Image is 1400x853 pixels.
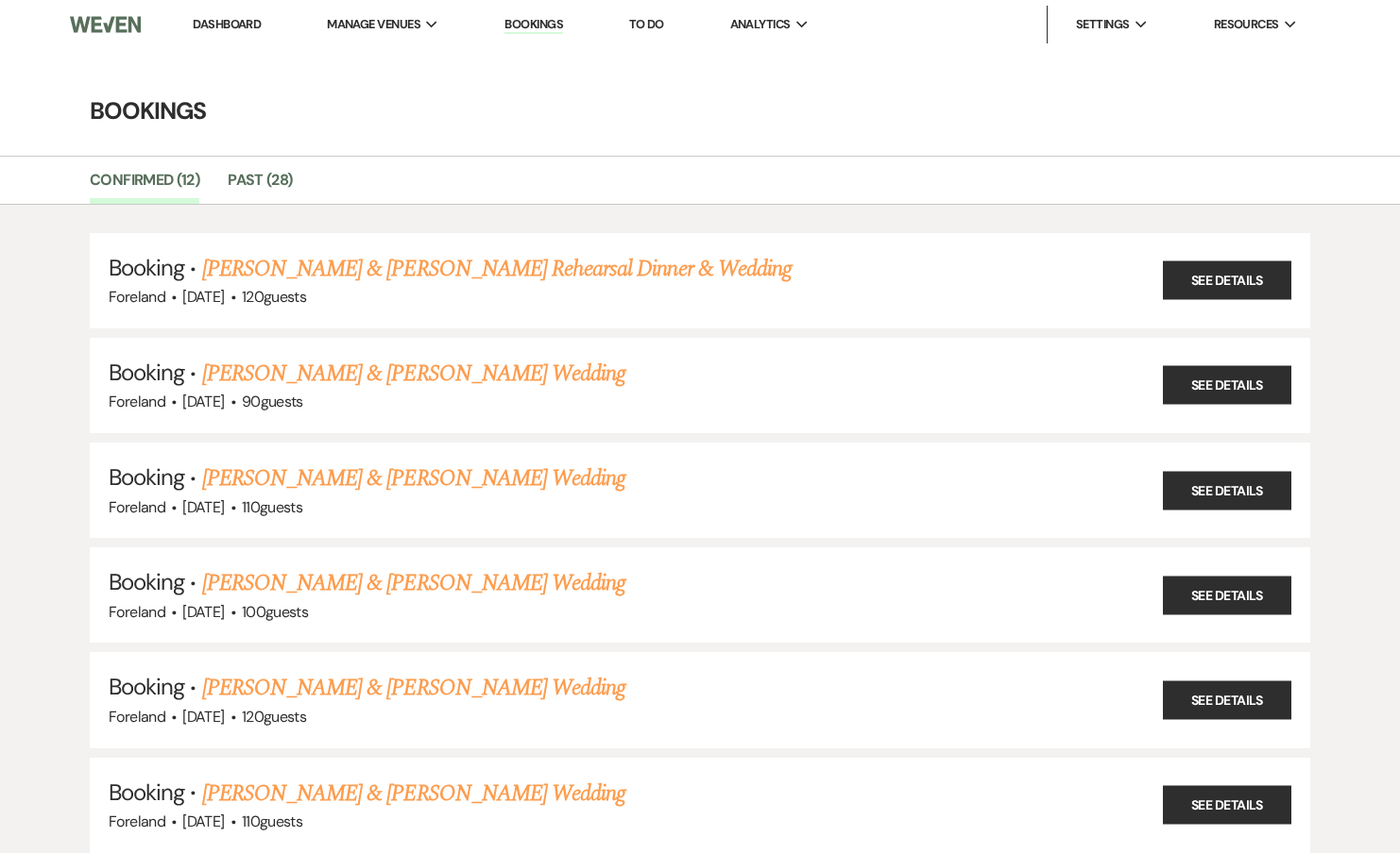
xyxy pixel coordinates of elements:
span: Booking [109,567,184,596]
a: Bookings [504,16,563,34]
a: Dashboard [193,16,261,32]
span: Manage Venues [327,15,420,34]
span: Booking [109,358,184,387]
span: Foreland [109,497,165,517]
a: See Details [1163,366,1291,405]
span: 100 guests [242,602,308,622]
a: [PERSON_NAME] & [PERSON_NAME] Wedding [202,777,625,811]
span: Foreland [109,707,165,727]
span: Settings [1076,15,1130,34]
span: 120 guests [242,707,306,727]
a: See Details [1163,261,1291,300]
span: Booking [109,253,184,282]
a: See Details [1163,680,1291,719]
span: Foreland [109,287,165,307]
span: [DATE] [182,602,224,622]
span: 90 guests [242,392,303,411]
span: [DATE] [182,392,224,411]
a: [PERSON_NAME] & [PERSON_NAME] Wedding [202,461,625,495]
span: Booking [109,778,184,807]
span: [DATE] [182,287,224,307]
a: [PERSON_NAME] & [PERSON_NAME] Wedding [202,357,625,391]
a: [PERSON_NAME] & [PERSON_NAME] Wedding [202,671,625,705]
span: Booking [109,462,184,492]
span: 110 guests [242,497,302,517]
a: See Details [1163,471,1291,510]
h4: Bookings [20,94,1380,127]
a: See Details [1163,786,1291,825]
img: Weven Logo [70,5,141,44]
span: Foreland [109,392,165,411]
a: [PERSON_NAME] & [PERSON_NAME] Rehearsal Dinner & Wedding [202,252,792,286]
span: 110 guests [242,811,302,831]
span: [DATE] [182,497,224,517]
a: Confirmed (12) [90,168,199,204]
span: [DATE] [182,811,224,831]
span: [DATE] [182,707,224,727]
span: 120 guests [242,287,306,307]
a: [PERSON_NAME] & [PERSON_NAME] Wedding [202,566,625,600]
span: Foreland [109,811,165,831]
span: Analytics [730,15,791,34]
span: Resources [1214,15,1279,34]
span: Foreland [109,602,165,622]
a: See Details [1163,576,1291,614]
a: Past (28) [228,168,292,204]
a: To Do [629,16,664,32]
span: Booking [109,672,184,701]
